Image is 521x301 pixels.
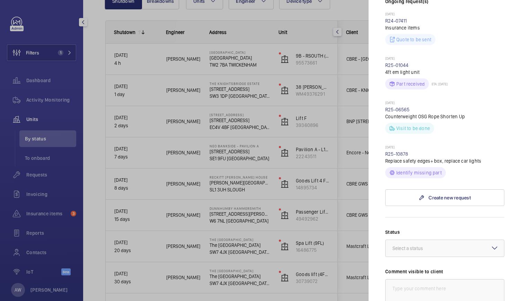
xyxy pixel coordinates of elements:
[385,69,504,76] p: 4ft em light unit
[385,113,504,120] p: Counterweight OSG Rope Shorten Up
[385,151,408,157] a: R25-10878
[392,245,440,252] div: Select a status
[396,80,425,87] p: Part received
[385,229,504,235] label: Status
[396,169,442,176] p: Identify missing part
[385,24,504,31] p: Insurance items
[385,18,407,24] a: R24-07411
[396,125,430,132] p: Visit to be done
[429,82,448,86] p: ETA: [DATE]
[385,145,504,150] p: [DATE]
[385,62,409,68] a: R25-01044
[396,36,431,43] p: Quote to be sent
[385,157,504,164] p: Replace safety edges+ box, replace car lights
[385,189,504,206] a: Create new request
[385,268,504,275] label: Comment visible to client
[385,107,410,112] a: R25-06565
[385,12,504,17] p: [DATE]
[385,56,504,62] p: [DATE]
[385,101,504,106] p: [DATE]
